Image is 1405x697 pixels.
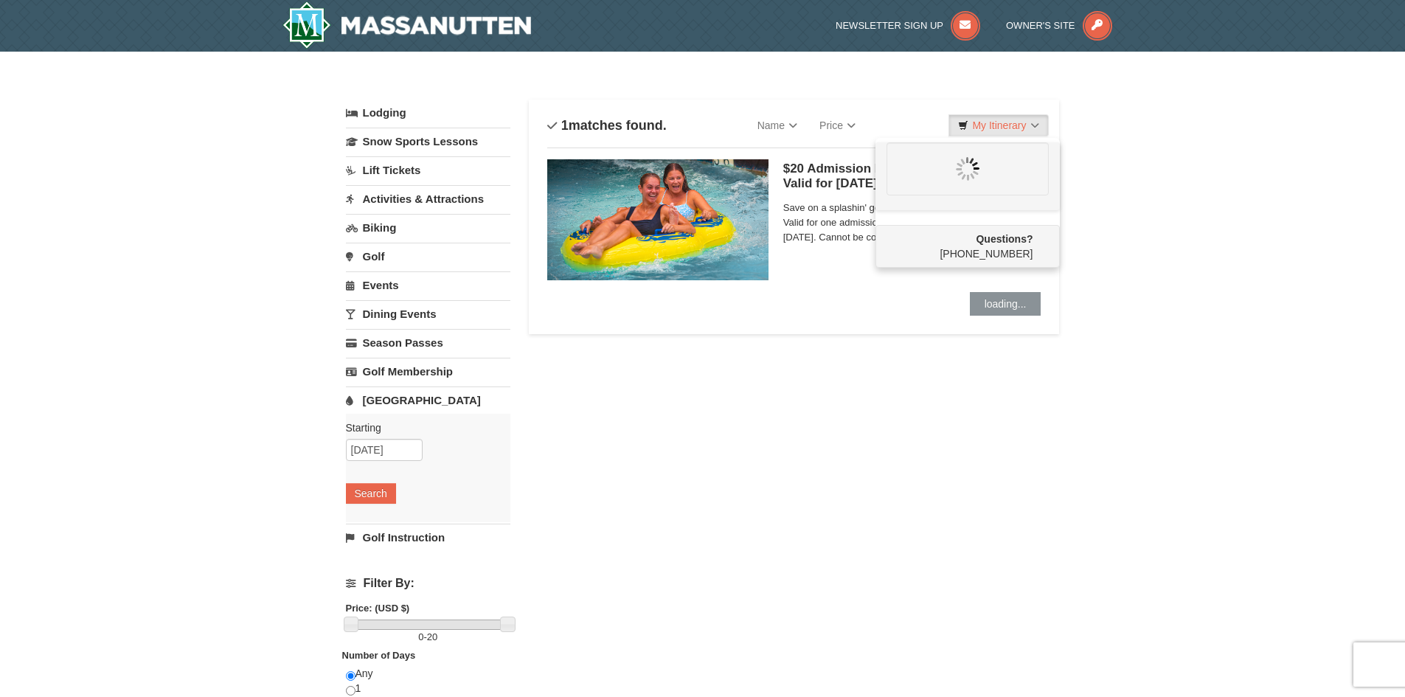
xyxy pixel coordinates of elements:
[342,650,416,661] strong: Number of Days
[346,524,510,551] a: Golf Instruction
[808,111,867,140] a: Price
[836,20,980,31] a: Newsletter Sign Up
[783,201,1041,245] span: Save on a splashin' good time at Massanutten WaterPark! Valid for one admission on any day betwee...
[282,1,532,49] a: Massanutten Resort
[346,386,510,414] a: [GEOGRAPHIC_DATA]
[346,420,499,435] label: Starting
[976,233,1033,245] strong: Questions?
[346,483,396,504] button: Search
[836,20,943,31] span: Newsletter Sign Up
[1006,20,1112,31] a: Owner's Site
[346,577,510,590] h4: Filter By:
[956,157,979,181] img: wait.gif
[346,128,510,155] a: Snow Sports Lessons
[346,300,510,327] a: Dining Events
[561,118,569,133] span: 1
[346,185,510,212] a: Activities & Attractions
[783,162,1041,191] h5: $20 Admission Flash Sale Voucher! (Not Valid for [DATE])
[346,271,510,299] a: Events
[346,630,510,645] label: -
[547,118,667,133] h4: matches found.
[418,631,423,642] span: 0
[346,329,510,356] a: Season Passes
[970,292,1041,316] button: loading...
[746,111,808,140] a: Name
[887,232,1033,260] span: [PHONE_NUMBER]
[346,156,510,184] a: Lift Tickets
[346,214,510,241] a: Biking
[1006,20,1075,31] span: Owner's Site
[346,603,410,614] strong: Price: (USD $)
[948,114,1048,136] a: My Itinerary
[346,243,510,270] a: Golf
[427,631,437,642] span: 20
[346,358,510,385] a: Golf Membership
[346,100,510,126] a: Lodging
[282,1,532,49] img: Massanutten Resort Logo
[547,159,769,280] img: 6619917-1620-40eb9cb2.jpg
